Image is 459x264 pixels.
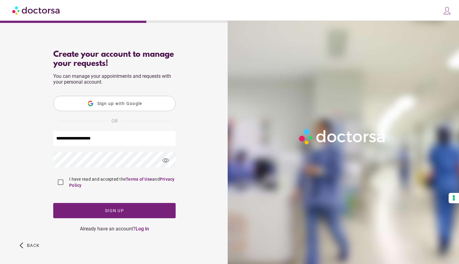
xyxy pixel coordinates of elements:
div: Already have an account? [53,226,176,232]
span: Sign up with Google [97,101,142,106]
img: Doctorsa.com [12,3,61,17]
span: Back [27,243,39,248]
div: Create your account to manage your requests! [53,50,176,68]
span: Sign up [105,208,124,213]
button: arrow_back_ios Back [17,238,42,253]
img: icons8-customer-100.png [443,6,451,15]
span: OR [111,117,118,125]
label: I have read and accepted the and [68,176,176,188]
button: Sign up [53,203,176,218]
span: visibility [157,152,174,169]
img: Logo-Doctorsa-trans-White-partial-flat.png [297,126,388,147]
a: Terms of Use [126,177,152,182]
a: Privacy Policy [69,177,175,188]
p: You can manage your appointments and requests with your personal account. [53,73,176,85]
button: Your consent preferences for tracking technologies [449,193,459,203]
a: Log in [136,226,149,232]
button: Sign up with Google [53,96,176,111]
